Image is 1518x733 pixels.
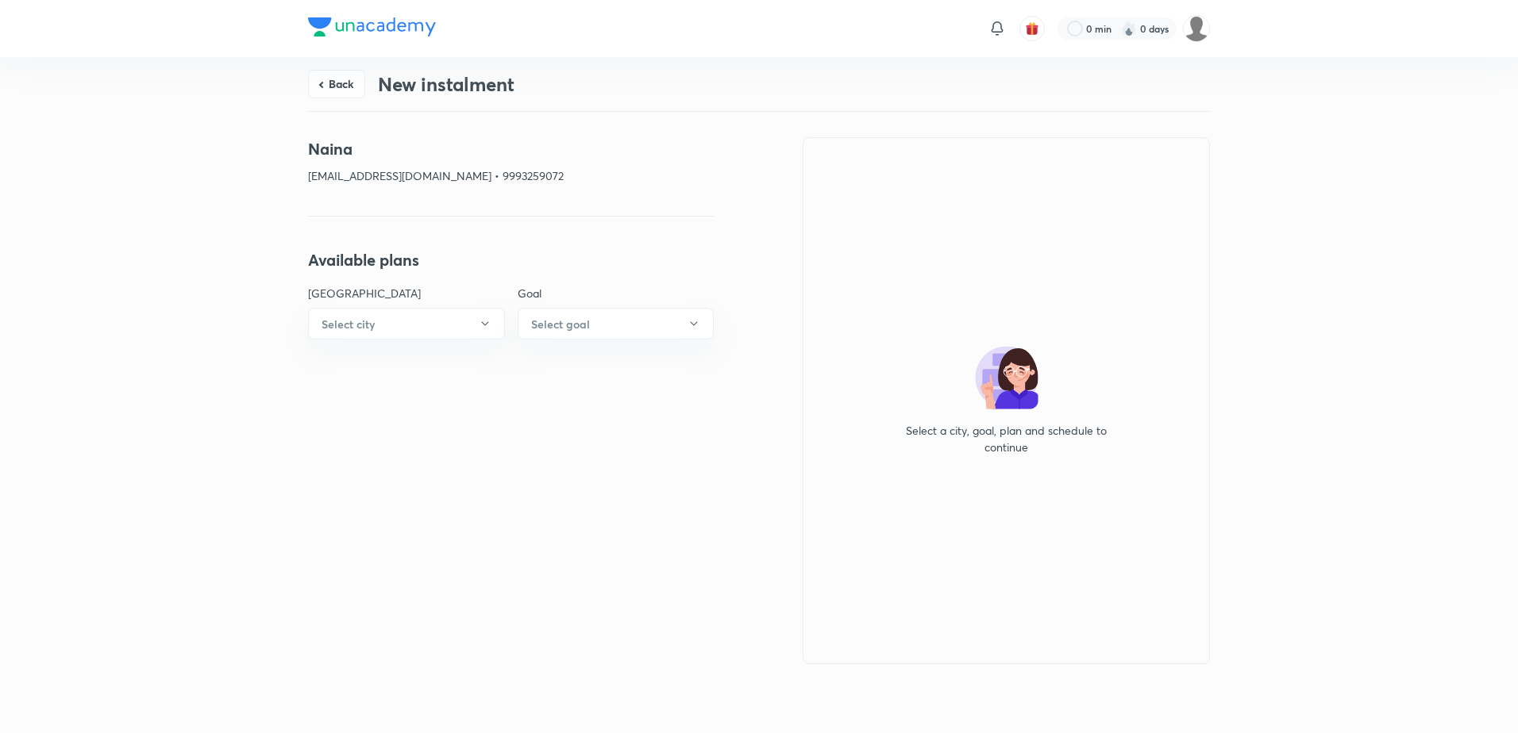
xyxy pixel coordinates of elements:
h4: Available plans [308,248,714,272]
img: PRADEEP KADAM [1183,15,1210,42]
h6: Select goal [531,316,590,332]
h3: New instalment [378,73,514,96]
button: Select goal [518,308,715,340]
a: Company Logo [308,17,436,40]
h4: Naina [308,137,714,161]
img: no-plan-selected [975,346,1038,409]
button: avatar [1019,16,1045,41]
img: streak [1121,21,1137,36]
p: Select a city, goal, plan and schedule to continue [896,422,1118,455]
p: [GEOGRAPHIC_DATA] [308,285,505,301]
p: Goal [518,285,715,301]
h6: Select city [322,316,375,332]
img: avatar [1025,21,1039,36]
p: [EMAIL_ADDRESS][DOMAIN_NAME] • 9993259072 [308,167,714,184]
button: Back [308,70,365,98]
img: Company Logo [308,17,436,36]
button: Select city [308,308,505,340]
